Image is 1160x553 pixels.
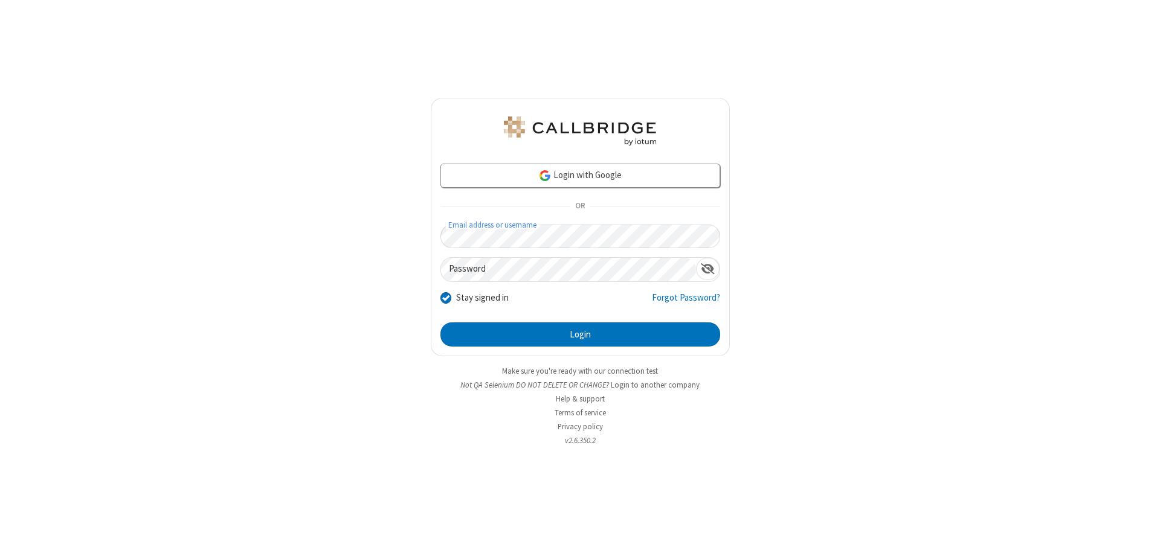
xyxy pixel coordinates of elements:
a: Make sure you're ready with our connection test [502,366,658,376]
li: Not QA Selenium DO NOT DELETE OR CHANGE? [431,379,730,391]
input: Email address or username [440,225,720,248]
span: OR [570,198,590,215]
a: Help & support [556,394,605,404]
a: Terms of service [555,408,606,418]
a: Login with Google [440,164,720,188]
button: Login to another company [611,379,700,391]
label: Stay signed in [456,291,509,305]
li: v2.6.350.2 [431,435,730,446]
img: QA Selenium DO NOT DELETE OR CHANGE [501,117,659,145]
img: google-icon.png [538,169,552,182]
input: Password [441,258,696,281]
a: Forgot Password? [652,291,720,314]
button: Login [440,322,720,347]
a: Privacy policy [558,421,603,432]
div: Show password [696,258,720,280]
